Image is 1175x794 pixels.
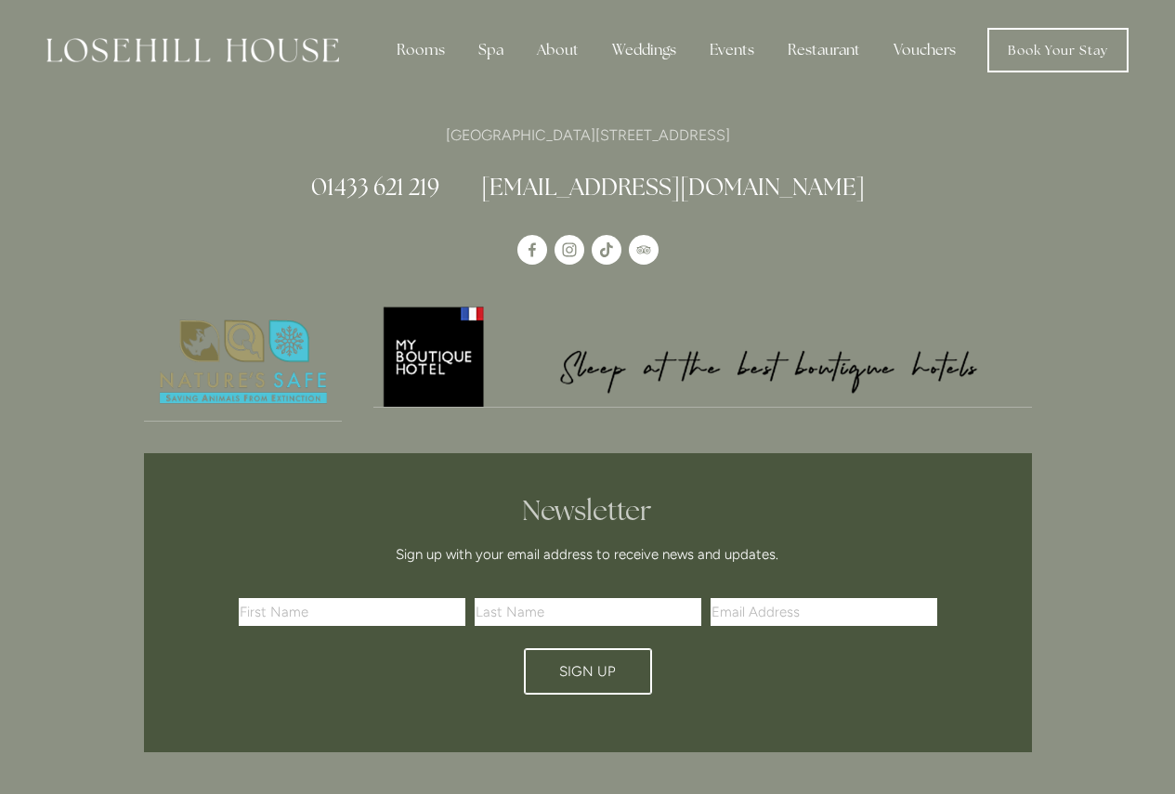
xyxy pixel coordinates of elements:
[144,123,1032,148] p: [GEOGRAPHIC_DATA][STREET_ADDRESS]
[311,172,439,202] a: 01433 621 219
[481,172,865,202] a: [EMAIL_ADDRESS][DOMAIN_NAME]
[517,235,547,265] a: Losehill House Hotel & Spa
[373,304,1032,408] a: My Boutique Hotel - Logo
[773,32,875,69] div: Restaurant
[382,32,460,69] div: Rooms
[245,543,931,566] p: Sign up with your email address to receive news and updates.
[144,304,343,422] a: Nature's Safe - Logo
[245,494,931,527] h2: Newsletter
[522,32,594,69] div: About
[559,663,616,680] span: Sign Up
[475,598,701,626] input: Last Name
[879,32,971,69] a: Vouchers
[239,598,465,626] input: First Name
[597,32,691,69] div: Weddings
[629,235,659,265] a: TripAdvisor
[555,235,584,265] a: Instagram
[463,32,518,69] div: Spa
[46,38,339,62] img: Losehill House
[711,598,937,626] input: Email Address
[524,648,652,695] button: Sign Up
[592,235,621,265] a: TikTok
[987,28,1129,72] a: Book Your Stay
[144,304,343,421] img: Nature's Safe - Logo
[695,32,769,69] div: Events
[373,304,1032,407] img: My Boutique Hotel - Logo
